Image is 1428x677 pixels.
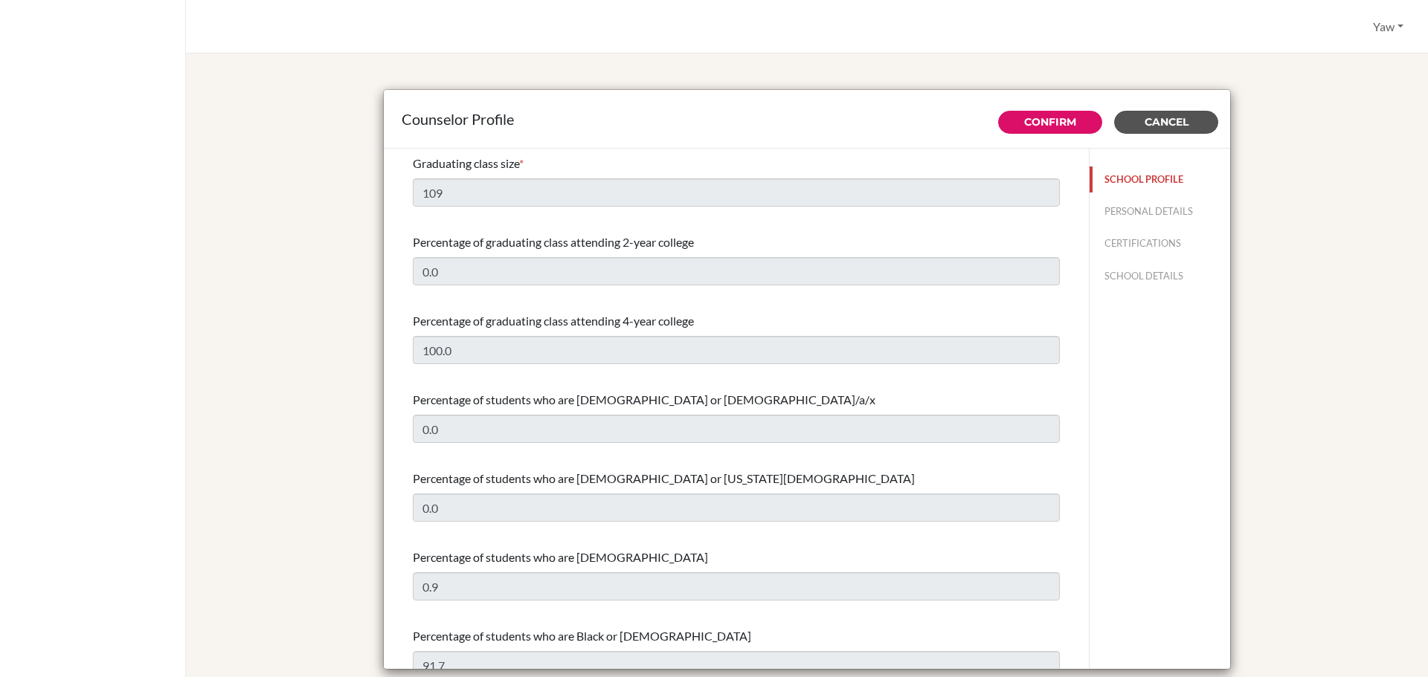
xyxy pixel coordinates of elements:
[413,471,915,485] span: Percentage of students who are [DEMOGRAPHIC_DATA] or [US_STATE][DEMOGRAPHIC_DATA]
[413,314,694,328] span: Percentage of graduating class attending 4-year college
[413,550,708,564] span: Percentage of students who are [DEMOGRAPHIC_DATA]
[1090,263,1230,289] button: SCHOOL DETAILS
[413,629,751,643] span: Percentage of students who are Black or [DEMOGRAPHIC_DATA]
[402,108,1212,130] div: Counselor Profile
[1090,198,1230,224] button: PERSONAL DETAILS
[1090,230,1230,256] button: CERTIFICATIONS
[1366,13,1410,41] button: Yaw
[1090,166,1230,192] button: SCHOOL PROFILE
[413,392,875,406] span: Percentage of students who are [DEMOGRAPHIC_DATA] or [DEMOGRAPHIC_DATA]/a/x
[413,235,694,249] span: Percentage of graduating class attending 2-year college
[413,156,519,170] span: Graduating class size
